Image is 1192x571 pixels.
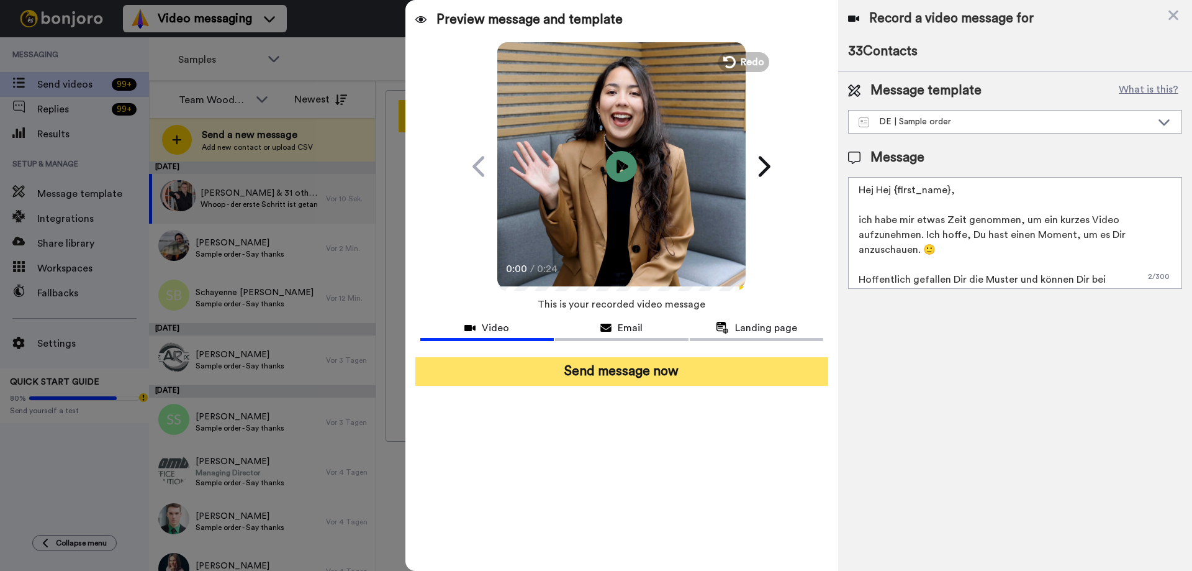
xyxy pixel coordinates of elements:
[530,262,535,276] span: /
[415,357,828,386] button: Send message now
[537,262,559,276] span: 0:24
[870,81,982,100] span: Message template
[859,116,1152,128] div: DE | Sample order
[848,177,1182,289] textarea: Hej Hej {first_name}, ich habe mir etwas Zeit genommen, um ein kurzes Video aufzunehmen. Ich hoff...
[506,262,528,276] span: 0:00
[538,291,705,318] span: This is your recorded video message
[1115,81,1182,100] button: What is this?
[618,321,643,336] span: Email
[735,321,797,336] span: Landing page
[870,148,924,167] span: Message
[482,321,509,336] span: Video
[859,117,869,127] img: Message-temps.svg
